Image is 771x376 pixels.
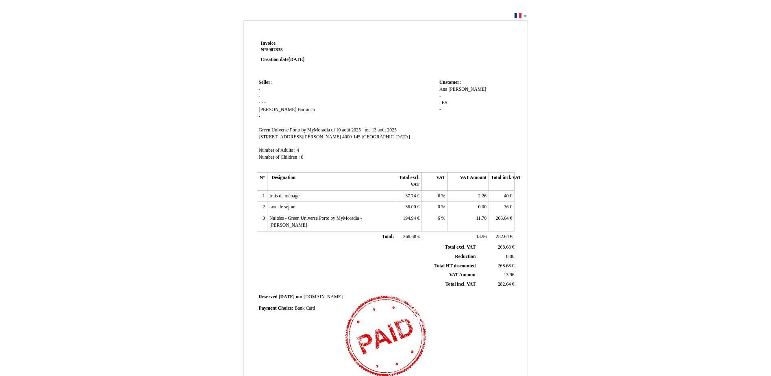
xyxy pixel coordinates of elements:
[438,204,440,210] span: 0
[289,57,304,62] span: [DATE]
[259,306,293,311] span: Payment Choice:
[447,173,489,190] th: VAT Amount
[362,134,410,140] span: [GEOGRAPHIC_DATA]
[489,231,515,243] td: €
[396,173,421,190] th: Total excl. VAT
[259,100,261,105] span: -
[261,47,358,53] strong: N°
[261,57,305,62] strong: Creation date
[438,193,440,199] span: 6
[445,282,476,287] span: Total incl. VAT
[449,272,476,278] span: VAT Amount
[489,190,515,202] td: €
[504,193,509,199] span: 40
[489,173,515,190] th: Total incl. VAT
[396,213,421,231] td: €
[439,107,441,112] span: -
[396,190,421,202] td: €
[498,245,511,250] span: 268.68
[498,282,511,287] span: 282.64
[438,216,440,221] span: 6
[477,280,516,289] td: €
[342,134,361,140] span: 4000-145
[422,213,447,231] td: %
[496,216,509,221] span: 206.64
[434,263,476,269] span: Total HT discounted
[301,155,303,160] span: 0
[257,202,267,213] td: 2
[439,87,447,92] span: Ana
[259,87,261,92] span: -
[445,245,476,250] span: Total excl. VAT
[504,204,509,210] span: 36
[331,127,397,133] span: di 10 août 2025 - me 13 août 2025
[259,114,261,119] span: -
[269,204,296,210] span: taxe de séjour
[267,173,396,190] th: Designation
[298,107,315,112] span: Barranco
[259,148,296,153] span: Number of Adults :
[504,272,514,278] span: 13.96
[422,190,447,202] td: %
[403,234,416,239] span: 268.68
[439,80,461,85] span: Customer:
[296,294,302,299] span: on:
[259,94,261,99] span: -
[257,173,267,190] th: N°
[259,107,297,112] span: [PERSON_NAME]
[448,87,486,92] span: [PERSON_NAME]
[455,254,476,259] span: Reduction
[297,148,299,153] span: 4
[304,294,343,299] span: [DOMAIN_NAME]
[422,202,447,213] td: %
[478,193,486,199] span: 2.26
[478,204,486,210] span: 0.00
[269,216,362,228] span: Nuitées - Green Universe Porto by MyMoradia - [PERSON_NAME]
[295,306,315,311] span: Bank Card
[405,193,416,199] span: 37.74
[496,234,509,239] span: 282.64
[477,243,516,252] td: €
[257,190,267,202] td: 1
[489,213,515,231] td: €
[439,100,441,105] span: .
[269,193,300,199] span: frais de ménage
[264,100,266,105] span: -
[279,294,295,299] span: [DATE]
[261,100,263,105] span: -
[257,213,267,231] td: 3
[489,202,515,213] td: €
[506,254,514,259] span: 0,00
[403,216,416,221] span: 194.94
[259,155,300,160] span: Number of Children :
[442,100,447,105] span: ES
[439,94,441,99] span: -
[259,80,272,85] span: Seller:
[259,294,278,299] span: Reserved
[476,234,486,239] span: 13.96
[259,134,341,140] span: [STREET_ADDRESS][PERSON_NAME]
[422,173,447,190] th: VAT
[259,127,330,133] span: Green Universe Porto by MyMoradia
[476,216,486,221] span: 11.70
[266,47,283,52] span: 5907835
[477,261,516,271] td: €
[382,234,394,239] span: Total:
[396,202,421,213] td: €
[261,41,276,46] span: Invoice
[405,204,416,210] span: 36.00
[498,263,511,269] span: 268.68
[396,231,421,243] td: €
